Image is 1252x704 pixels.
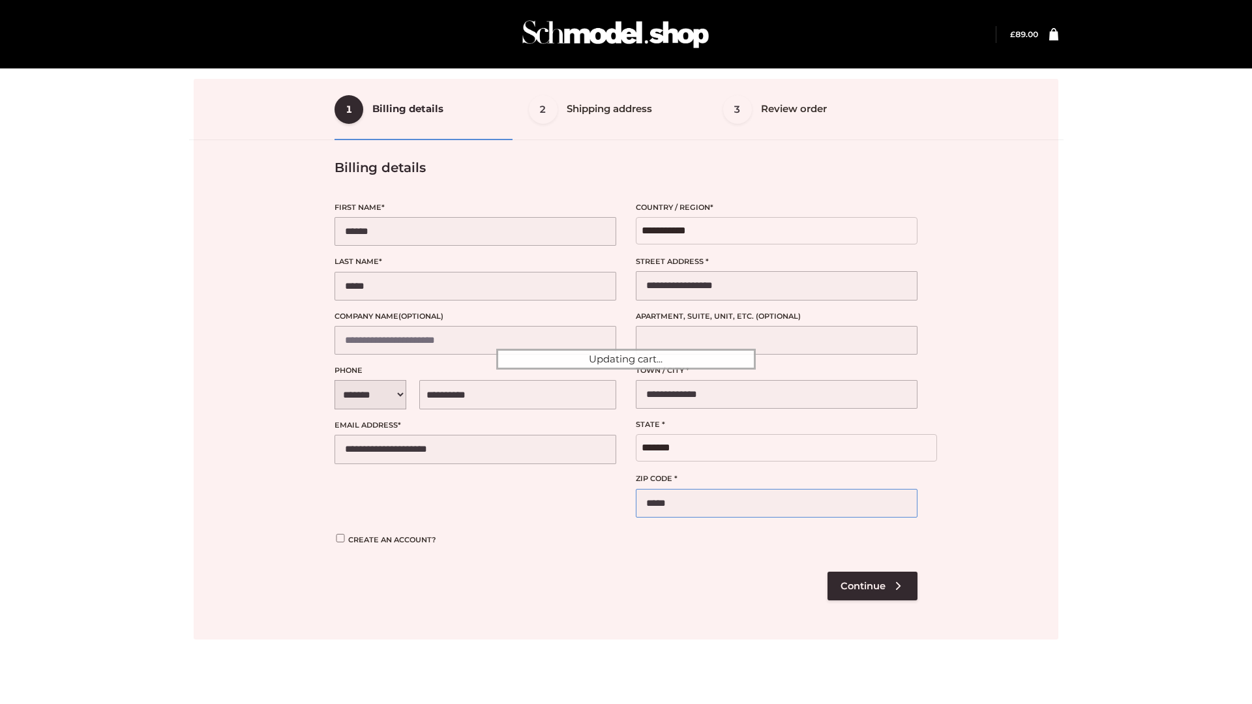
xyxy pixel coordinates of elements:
img: Schmodel Admin 964 [518,8,713,60]
span: £ [1010,29,1015,39]
bdi: 89.00 [1010,29,1038,39]
a: £89.00 [1010,29,1038,39]
div: Updating cart... [496,349,756,370]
